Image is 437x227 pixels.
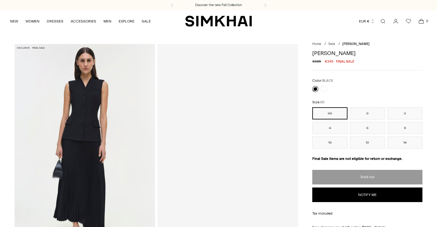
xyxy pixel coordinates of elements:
[320,100,324,104] span: 00
[350,107,385,119] button: 0
[312,42,321,46] a: Home
[342,42,370,46] span: [PERSON_NAME]
[195,3,242,8] a: Discover the new Fall Collection
[312,42,422,47] nav: breadcrumbs
[388,107,423,119] button: 2
[312,156,402,161] strong: Final Sale items are not eligible for return or exchange.
[388,122,423,134] button: 8
[312,211,422,216] div: Tax included.
[312,99,324,105] label: Size:
[142,15,151,28] a: SALE
[312,59,321,64] s: €685
[350,136,385,149] button: 12
[322,79,333,83] span: BLACK
[377,15,389,27] a: Open search modal
[350,122,385,134] button: 6
[10,15,18,28] a: NEW
[185,15,252,27] a: SIMKHAI
[312,107,347,119] button: 00
[359,15,375,28] button: EUR €
[312,187,422,202] button: Notify me
[388,136,423,149] button: 14
[71,15,96,28] a: ACCESSORIES
[402,15,415,27] a: Wishlist
[119,15,134,28] a: EXPLORE
[312,122,347,134] button: 4
[324,42,326,47] div: /
[390,15,402,27] a: Go to the account page
[415,15,427,27] a: Open cart modal
[103,15,111,28] a: MEN
[47,15,63,28] a: DRESSES
[25,15,39,28] a: WOMEN
[338,42,340,47] div: /
[325,59,334,64] span: €345
[312,136,347,149] button: 10
[312,78,333,84] label: Color:
[312,50,422,56] h1: [PERSON_NAME]
[424,18,430,24] span: 0
[328,42,335,46] a: Sale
